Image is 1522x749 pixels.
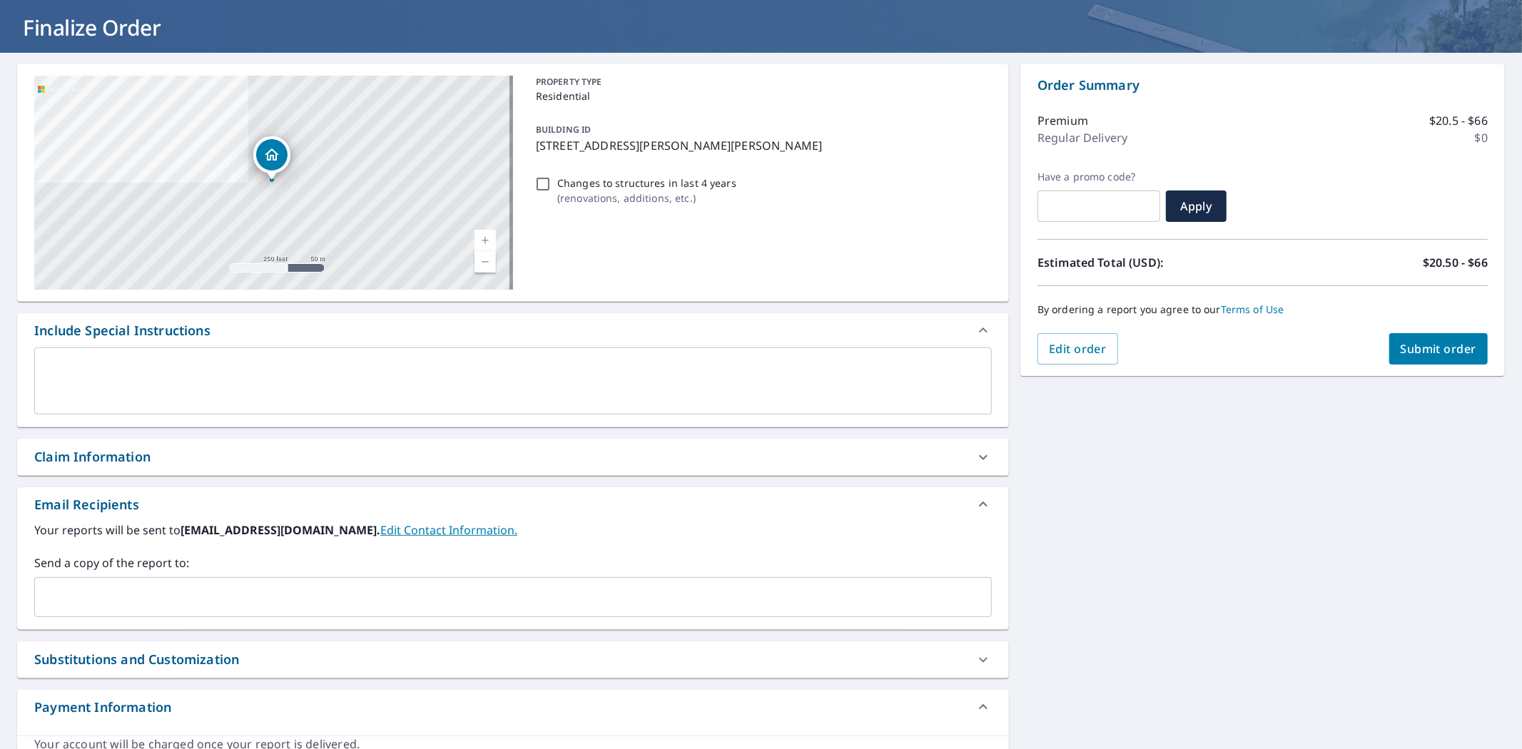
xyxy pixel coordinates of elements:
a: Terms of Use [1221,302,1284,316]
p: $20.5 - $66 [1429,112,1488,129]
div: Dropped pin, building 1, Residential property, 1904 Capps Rd Harrison, AR 72601 [253,136,290,180]
a: Current Level 17, Zoom Out [475,251,496,272]
p: Changes to structures in last 4 years [557,175,736,190]
label: Send a copy of the report to: [34,554,992,571]
p: Premium [1038,112,1088,129]
p: [STREET_ADDRESS][PERSON_NAME][PERSON_NAME] [536,137,986,154]
p: Estimated Total (USD): [1038,254,1263,271]
label: Have a promo code? [1038,170,1160,183]
p: Regular Delivery [1038,129,1127,146]
button: Edit order [1038,333,1118,365]
div: Claim Information [34,447,151,467]
p: Residential [536,88,986,103]
span: Apply [1177,198,1215,214]
div: Claim Information [17,439,1009,475]
div: Substitutions and Customization [34,650,239,669]
div: Substitutions and Customization [17,641,1009,678]
a: EditContactInfo [380,522,517,538]
b: [EMAIL_ADDRESS][DOMAIN_NAME]. [181,522,380,538]
p: ( renovations, additions, etc. ) [557,190,736,205]
p: By ordering a report you agree to our [1038,303,1488,316]
p: PROPERTY TYPE [536,76,986,88]
label: Your reports will be sent to [34,521,992,539]
div: Payment Information [34,698,171,717]
button: Submit order [1389,333,1488,365]
div: Email Recipients [17,487,1009,521]
h1: Finalize Order [17,13,1505,42]
div: Email Recipients [34,495,139,514]
span: Submit order [1401,341,1477,357]
div: Include Special Instructions [34,321,210,340]
p: Order Summary [1038,76,1488,95]
span: Edit order [1049,341,1107,357]
div: Payment Information [17,690,1009,724]
a: Current Level 17, Zoom In [475,230,496,251]
button: Apply [1166,190,1227,222]
p: $0 [1475,129,1488,146]
div: Include Special Instructions [17,313,1009,347]
p: $20.50 - $66 [1423,254,1488,271]
p: BUILDING ID [536,123,591,136]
